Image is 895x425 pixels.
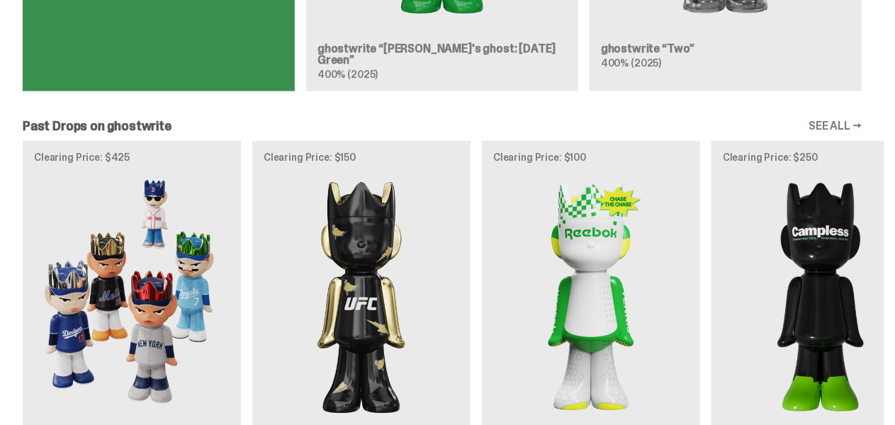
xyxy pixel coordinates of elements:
h3: ghostwrite “Two” [601,43,850,55]
span: 400% (2025) [317,68,378,81]
img: Court Victory [493,174,689,418]
p: Clearing Price: $150 [264,152,459,162]
img: Ruby [264,174,459,418]
a: SEE ALL → [809,120,862,132]
h2: Past Drops on ghostwrite [23,120,171,132]
p: Clearing Price: $425 [34,152,230,162]
span: 400% (2025) [601,57,661,69]
img: Game Face (2025) [34,174,230,418]
p: Clearing Price: $100 [493,152,689,162]
h3: ghostwrite “[PERSON_NAME]'s ghost: [DATE] Green” [317,43,567,66]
